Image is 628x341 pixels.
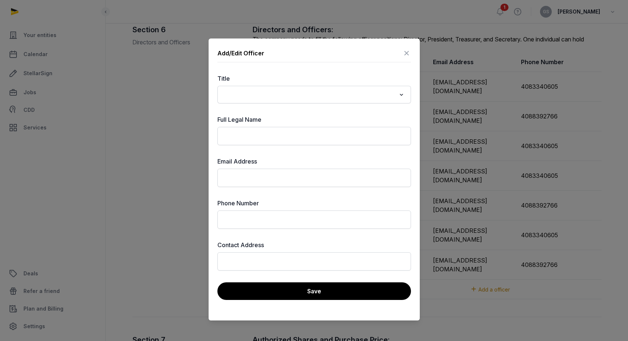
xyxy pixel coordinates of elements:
[217,49,264,58] div: Add/Edit Officer
[496,256,628,341] iframe: Chat Widget
[217,241,411,249] label: Contact Address
[217,74,411,83] label: Title
[221,88,407,101] div: Search for option
[217,199,411,208] label: Phone Number
[217,157,411,166] label: Email Address
[222,89,396,100] input: Search for option
[217,115,411,124] label: Full Legal Name
[217,282,411,300] button: Save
